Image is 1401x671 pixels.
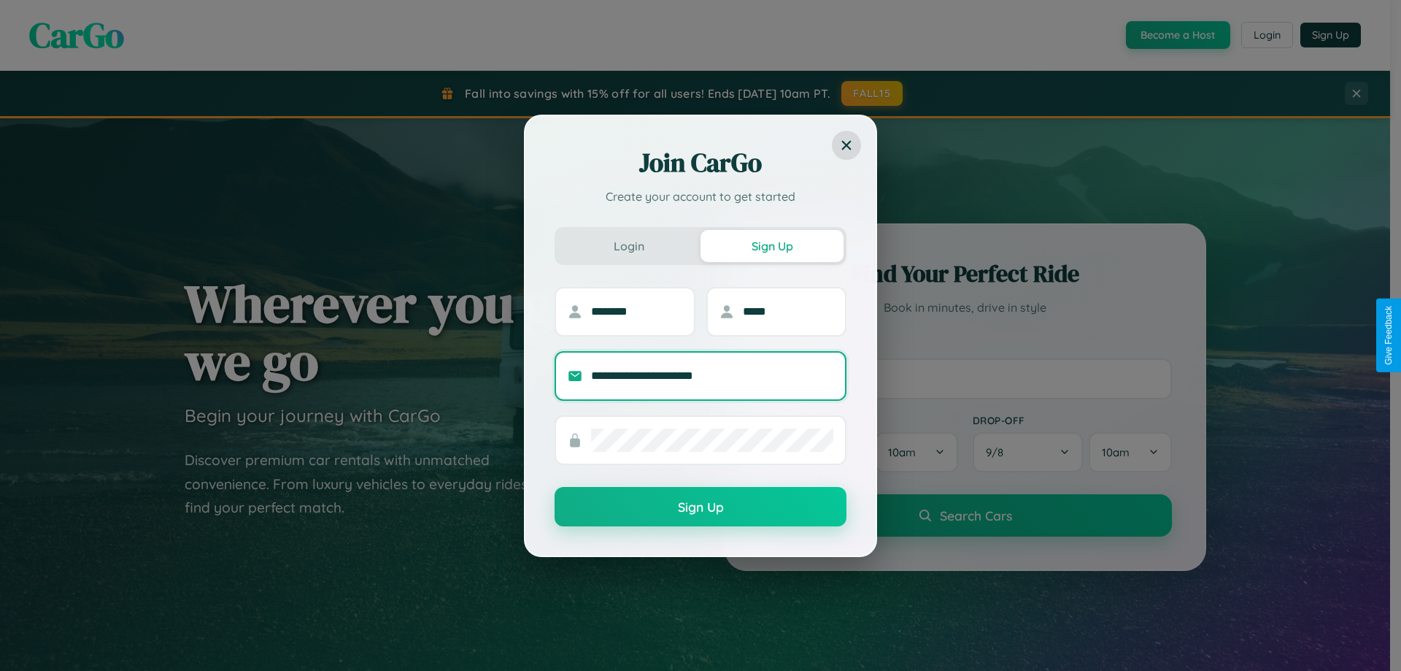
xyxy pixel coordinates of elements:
button: Sign Up [700,230,844,262]
p: Create your account to get started [555,188,846,205]
button: Login [557,230,700,262]
h2: Join CarGo [555,145,846,180]
button: Sign Up [555,487,846,526]
div: Give Feedback [1383,306,1394,365]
